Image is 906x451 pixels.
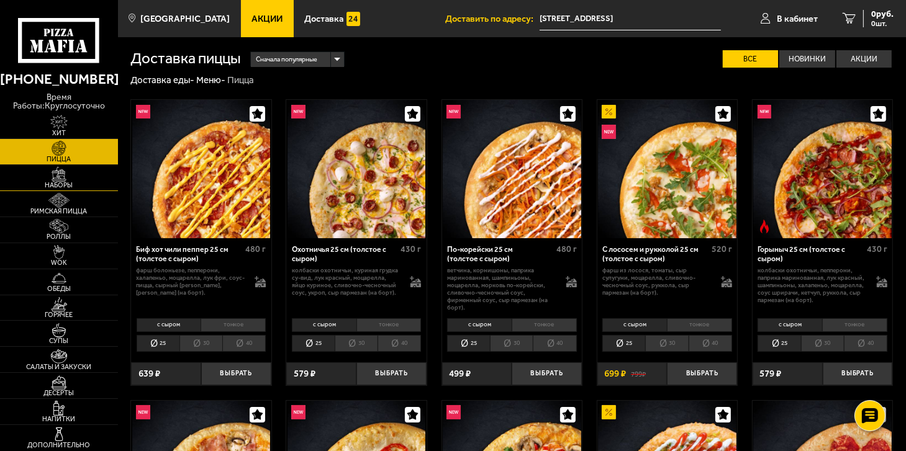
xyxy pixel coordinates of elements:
li: 25 [602,335,645,352]
img: Острое блюдо [758,220,772,234]
a: НовинкаОстрое блюдоГорыныч 25 см (толстое с сыром) [753,100,892,238]
span: 0 шт. [871,20,894,27]
li: тонкое [512,318,577,332]
span: 0 руб. [871,10,894,19]
span: В кабинет [777,14,818,24]
span: улица Восстания, 32 [540,7,721,30]
li: 30 [179,335,222,352]
a: НовинкаПо-корейски 25 см (толстое с сыром) [442,100,582,238]
button: Выбрать [356,362,427,385]
li: с сыром [602,318,667,332]
li: тонкое [201,318,266,332]
span: 639 ₽ [138,369,160,378]
span: 430 г [401,244,421,254]
input: Ваш адрес доставки [540,7,721,30]
li: тонкое [667,318,732,332]
span: 520 г [712,244,732,254]
img: Новинка [602,125,616,139]
li: 30 [645,335,688,352]
img: Новинка [758,105,772,119]
li: 30 [490,335,533,352]
a: Доставка еды- [130,74,194,86]
a: АкционныйНовинкаС лососем и рукколой 25 см (толстое с сыром) [597,100,737,238]
img: Охотничья 25 см (толстое с сыром) [288,100,426,238]
span: 579 ₽ [294,369,315,378]
div: По-корейски 25 см (толстое с сыром) [447,245,553,263]
img: Акционный [602,105,616,119]
a: Меню- [196,74,225,86]
label: Все [723,50,779,68]
p: фарш болоньезе, пепперони, халапеньо, моцарелла, лук фри, соус-пицца, сырный [PERSON_NAME], [PERS... [137,267,246,297]
li: 40 [689,335,732,352]
img: Новинка [136,405,150,419]
li: 30 [801,335,844,352]
p: колбаски охотничьи, куриная грудка су-вид, лук красный, моцарелла, яйцо куриное, сливочно-чесночн... [292,267,401,297]
div: Горыныч 25 см (толстое с сыром) [758,245,864,263]
li: 25 [137,335,179,352]
span: Доставить по адресу: [445,14,540,24]
label: Новинки [779,50,835,68]
p: колбаски Охотничьи, пепперони, паприка маринованная, лук красный, шампиньоны, халапеньо, моцарелл... [758,267,867,305]
p: ветчина, корнишоны, паприка маринованная, шампиньоны, моцарелла, морковь по-корейски, сливочно-че... [447,267,556,312]
li: с сыром [758,318,822,332]
li: 40 [844,335,887,352]
img: Новинка [291,105,306,119]
div: Биф хот чили пеппер 25 см (толстое с сыром) [137,245,243,263]
span: Акции [252,14,283,24]
img: Новинка [136,105,150,119]
button: Выбрать [201,362,271,385]
s: 799 ₽ [631,369,646,378]
span: 480 г [245,244,266,254]
img: Горыныч 25 см (толстое с сыром) [753,100,892,238]
span: Доставка [305,14,344,24]
p: фарш из лосося, томаты, сыр сулугуни, моцарелла, сливочно-чесночный соус, руккола, сыр пармезан (... [602,267,712,297]
a: НовинкаОхотничья 25 см (толстое с сыром) [286,100,426,238]
img: По-корейски 25 см (толстое с сыром) [443,100,581,238]
span: Сначала популярные [256,51,317,69]
li: с сыром [447,318,512,332]
li: тонкое [822,318,887,332]
img: Биф хот чили пеппер 25 см (толстое с сыром) [132,100,271,238]
li: 40 [222,335,266,352]
span: 499 ₽ [449,369,471,378]
div: Пицца [228,74,255,87]
button: Выбрать [512,362,582,385]
label: Акции [836,50,892,68]
li: 40 [533,335,576,352]
span: 699 ₽ [604,369,626,378]
img: Новинка [291,405,306,419]
li: с сыром [292,318,356,332]
img: 15daf4d41897b9f0e9f617042186c801.svg [347,12,361,26]
li: 25 [758,335,800,352]
a: НовинкаБиф хот чили пеппер 25 см (толстое с сыром) [131,100,271,238]
li: 25 [447,335,490,352]
span: [GEOGRAPHIC_DATA] [141,14,230,24]
img: Новинка [446,405,461,419]
li: тонкое [356,318,422,332]
div: С лососем и рукколой 25 см (толстое с сыром) [602,245,709,263]
li: с сыром [137,318,201,332]
h1: Доставка пиццы [130,51,241,66]
button: Выбрать [823,362,893,385]
li: 30 [335,335,378,352]
span: 480 г [556,244,577,254]
img: Акционный [602,405,616,419]
button: Выбрать [667,362,737,385]
li: 40 [378,335,421,352]
span: 579 ₽ [760,369,782,378]
li: 25 [292,335,335,352]
img: Новинка [446,105,461,119]
div: Охотничья 25 см (толстое с сыром) [292,245,398,263]
span: 430 г [867,244,887,254]
img: С лососем и рукколой 25 см (толстое с сыром) [598,100,736,238]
